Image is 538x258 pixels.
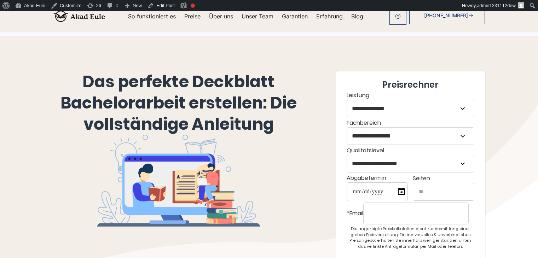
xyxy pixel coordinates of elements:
span: admin1231112dew [477,3,516,8]
div: Preisrechner [347,78,474,91]
div: Qualitätslevel [347,146,474,172]
img: email [395,13,401,19]
a: So funktioniert es [128,13,176,19]
label: *Email [347,203,474,224]
a: Unser Team [242,13,273,19]
a: Über uns [209,13,233,19]
input: *Email [363,203,469,224]
h1: Das perfekte Deckblatt Bachelorarbeit erstellen: Die vollständige Anleitung [53,71,304,135]
select: Leistung [347,100,474,117]
a: Preise [184,13,201,19]
div: Die angezeigte Preiskalkulation dient zur Vermittlung einer groben Preisvorstellung. Ein individu... [347,226,474,249]
div: Focus keyphrase not set [191,4,195,8]
label: Abgabetermin [347,174,408,201]
a: Erfahrung [316,13,343,19]
a: [PHONE_NUMBER] [409,7,485,24]
span: Seiten [413,174,430,182]
a: Garantien [282,13,308,19]
a: Blog [351,13,363,19]
label: Leistung [347,91,474,117]
input: Abgabetermin [347,182,408,201]
label: Fachbereich [347,119,474,145]
span: [PHONE_NUMBER] [424,13,468,18]
img: logo [53,11,105,22]
select: Fachbereich [347,128,474,145]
